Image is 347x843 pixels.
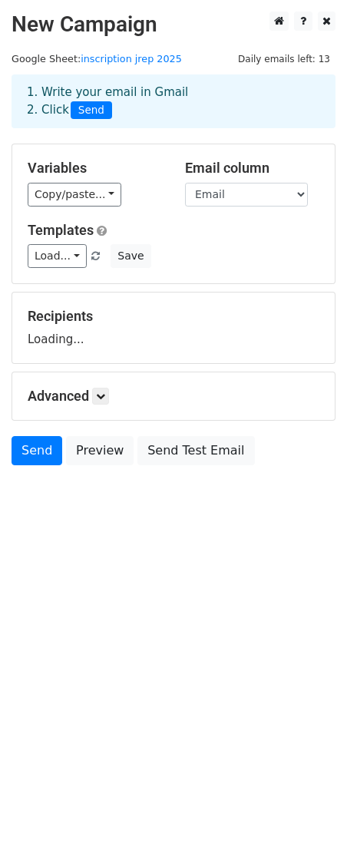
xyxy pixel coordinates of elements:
[28,308,319,348] div: Loading...
[71,101,112,120] span: Send
[28,388,319,405] h5: Advanced
[137,436,254,465] a: Send Test Email
[12,53,182,64] small: Google Sheet:
[12,12,335,38] h2: New Campaign
[66,436,134,465] a: Preview
[233,53,335,64] a: Daily emails left: 13
[28,308,319,325] h5: Recipients
[28,222,94,238] a: Templates
[185,160,319,177] h5: Email column
[28,160,162,177] h5: Variables
[233,51,335,68] span: Daily emails left: 13
[81,53,182,64] a: inscription jrep 2025
[111,244,150,268] button: Save
[28,244,87,268] a: Load...
[15,84,332,119] div: 1. Write your email in Gmail 2. Click
[12,436,62,465] a: Send
[28,183,121,207] a: Copy/paste...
